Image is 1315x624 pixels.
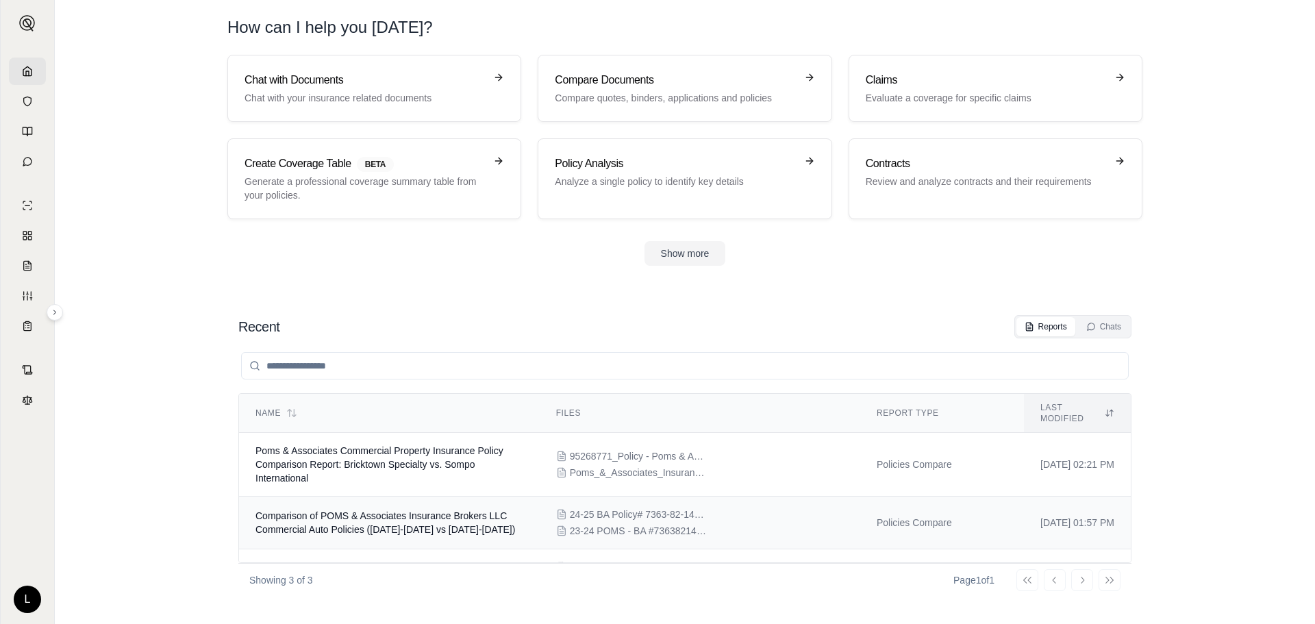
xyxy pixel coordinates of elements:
[1040,402,1114,424] div: Last modified
[860,394,1024,433] th: Report Type
[538,55,831,122] a: Compare DocumentsCompare quotes, binders, applications and policies
[1078,317,1129,336] button: Chats
[9,356,46,384] a: Contract Analysis
[953,573,994,587] div: Page 1 of 1
[255,408,523,419] div: Name
[570,508,707,521] span: 24-25 BA Policy# 7363-82-14.pdf
[227,55,521,122] a: Chat with DocumentsChat with your insurance related documents
[9,148,46,175] a: Chat
[849,138,1142,219] a: ContractsReview and analyze contracts and their requirements
[245,175,485,202] p: Generate a professional coverage summary table from your policies.
[9,88,46,115] a: Documents Vault
[538,138,831,219] a: Policy AnalysisAnalyze a single policy to identify key details
[570,560,707,574] span: 24-25 BA Policy# 7363-82-14 Acord Application.pdf
[555,91,795,105] p: Compare quotes, binders, applications and policies
[860,497,1024,549] td: Policies Compare
[255,445,503,484] span: Poms & Associates Commercial Property Insurance Policy Comparison Report: Bricktown Specialty vs....
[357,157,394,172] span: BETA
[570,524,707,538] span: 23-24 POMS - BA #73638214 - Policy.pdf
[555,72,795,88] h3: Compare Documents
[14,586,41,613] div: L
[245,155,485,172] h3: Create Coverage Table
[1016,317,1075,336] button: Reports
[238,317,279,336] h2: Recent
[1024,433,1131,497] td: [DATE] 02:21 PM
[1024,549,1131,602] td: [DATE] 03:23 PM
[849,55,1142,122] a: ClaimsEvaluate a coverage for specific claims
[245,72,485,88] h3: Chat with Documents
[1025,321,1067,332] div: Reports
[9,312,46,340] a: Coverage Table
[227,16,1142,38] h1: How can I help you [DATE]?
[1024,497,1131,549] td: [DATE] 01:57 PM
[9,386,46,414] a: Legal Search Engine
[866,175,1106,188] p: Review and analyze contracts and their requirements
[644,241,726,266] button: Show more
[255,510,515,535] span: Comparison of POMS & Associates Insurance Brokers LLC Commercial Auto Policies (2023-2024 vs 2024...
[14,10,41,37] button: Expand sidebar
[540,394,860,433] th: Files
[570,466,707,479] span: Poms_&_Associates_Insurance_Brokers,_LLC_Issuance_ESP30050137701_1 24-25.pdf
[866,72,1106,88] h3: Claims
[570,449,707,463] span: 95268771_Policy - Poms & Associates Insurance Brokers, LLC..pdf
[866,91,1106,105] p: Evaluate a coverage for specific claims
[860,433,1024,497] td: Policies Compare
[9,222,46,249] a: Policy Comparisons
[249,573,313,587] p: Showing 3 of 3
[19,15,36,32] img: Expand sidebar
[9,118,46,145] a: Prompt Library
[866,155,1106,172] h3: Contracts
[245,91,485,105] p: Chat with your insurance related documents
[555,155,795,172] h3: Policy Analysis
[47,304,63,321] button: Expand sidebar
[9,58,46,85] a: Home
[9,252,46,279] a: Claim Coverage
[9,282,46,310] a: Custom Report
[1086,321,1121,332] div: Chats
[9,192,46,219] a: Single Policy
[227,138,521,219] a: Create Coverage TableBETAGenerate a professional coverage summary table from your policies.
[860,549,1024,602] td: Policies Compare
[555,175,795,188] p: Analyze a single policy to identify key details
